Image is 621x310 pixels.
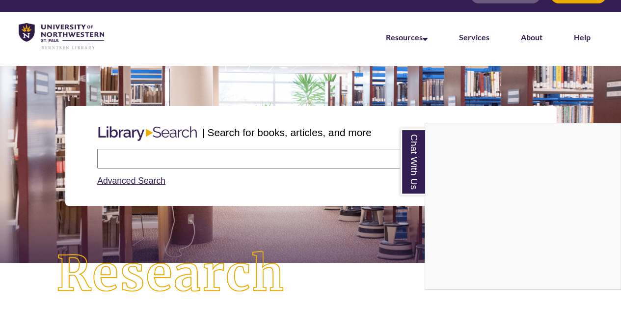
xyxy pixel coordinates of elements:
[19,23,104,50] img: UNWSP Library Logo
[521,32,542,42] a: About
[459,32,489,42] a: Services
[425,123,621,289] iframe: Chat Widget
[574,32,591,42] a: Help
[386,32,428,42] a: Resources
[400,128,425,196] a: Chat With Us
[425,123,621,290] div: Chat With Us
